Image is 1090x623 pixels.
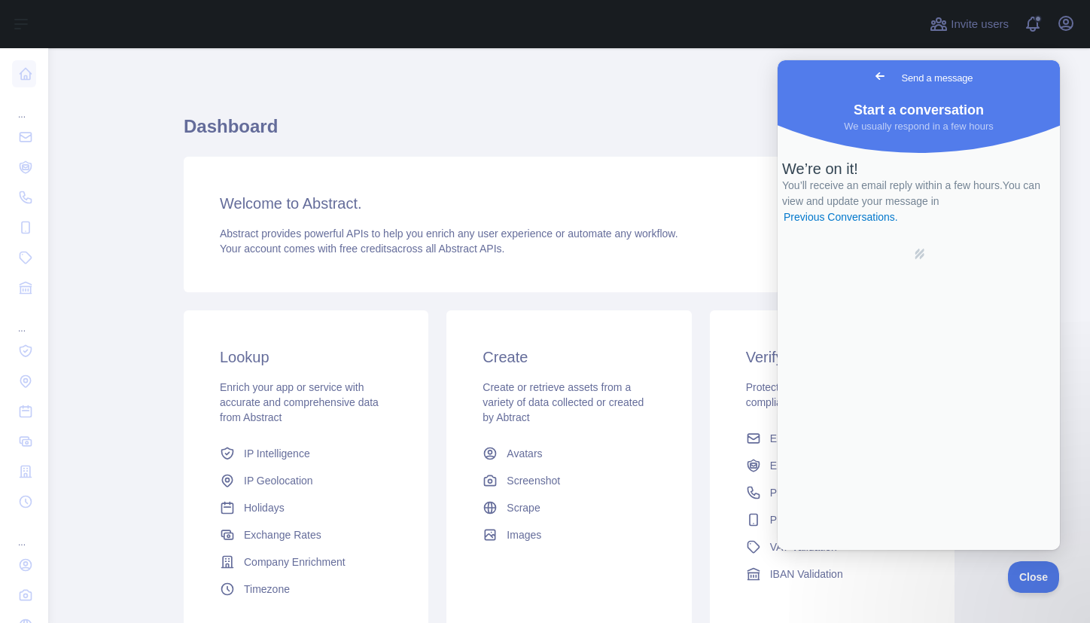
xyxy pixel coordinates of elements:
[244,473,313,488] span: IP Geolocation
[214,548,398,576] a: Company Enrichment
[507,473,560,488] span: Screenshot
[214,494,398,521] a: Holidays
[220,228,678,240] span: Abstract provides powerful APIs to help you enrich any user experience or automate any workflow.
[746,381,899,408] span: Protect your app and ensure compliance with verification APIs
[507,446,542,461] span: Avatars
[740,452,924,479] a: Email Reputation
[214,576,398,603] a: Timezone
[740,425,924,452] a: Email Validation
[770,485,849,500] span: Phone Validation
[1008,561,1060,593] iframe: Help Scout Beacon - Close
[740,479,924,506] a: Phone Validation
[483,381,644,423] span: Create or retrieve assets from a variety of data collected or created by Abtract
[770,567,843,582] span: IBAN Validation
[778,60,1060,550] iframe: Help Scout Beacon - Live Chat, Contact Form, and Knowledge Base
[244,446,310,461] span: IP Intelligence
[476,467,661,494] a: Screenshot
[244,554,346,570] span: Company Enrichment
[476,521,661,548] a: Images
[339,243,391,255] span: free credits
[507,527,541,542] span: Images
[740,533,924,560] a: VAT Validation
[476,494,661,521] a: Scrape
[214,440,398,467] a: IP Intelligence
[12,90,36,121] div: ...
[770,539,837,554] span: VAT Validation
[927,12,1012,36] button: Invite users
[770,431,845,446] span: Email Validation
[214,467,398,494] a: IP Geolocation
[483,347,655,368] h3: Create
[244,527,321,542] span: Exchange Rates
[220,193,918,214] h3: Welcome to Abstract.
[507,500,540,515] span: Scrape
[244,500,285,515] span: Holidays
[770,458,851,473] span: Email Reputation
[220,381,379,423] span: Enrich your app or service with accurate and comprehensive data from Abstract
[740,506,924,533] a: Phone Intelligence
[770,512,857,527] span: Phone Intelligence
[951,16,1009,33] span: Invite users
[12,518,36,548] div: ...
[220,243,504,255] span: Your account comes with across all Abstract APIs.
[12,304,36,334] div: ...
[184,115,955,151] h1: Dashboard
[740,560,924,588] a: IBAN Validation
[214,521,398,548] a: Exchange Rates
[220,347,392,368] h3: Lookup
[244,582,290,597] span: Timezone
[476,440,661,467] a: Avatars
[746,347,918,368] h3: Verify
